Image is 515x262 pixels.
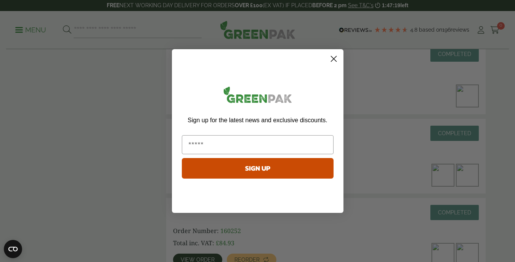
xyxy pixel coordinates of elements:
input: Email [182,135,334,154]
button: Close dialog [327,52,340,65]
span: Sign up for the latest news and exclusive discounts. [188,117,327,123]
button: SIGN UP [182,158,334,179]
button: Open CMP widget [4,240,22,258]
img: greenpak_logo [182,83,334,109]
